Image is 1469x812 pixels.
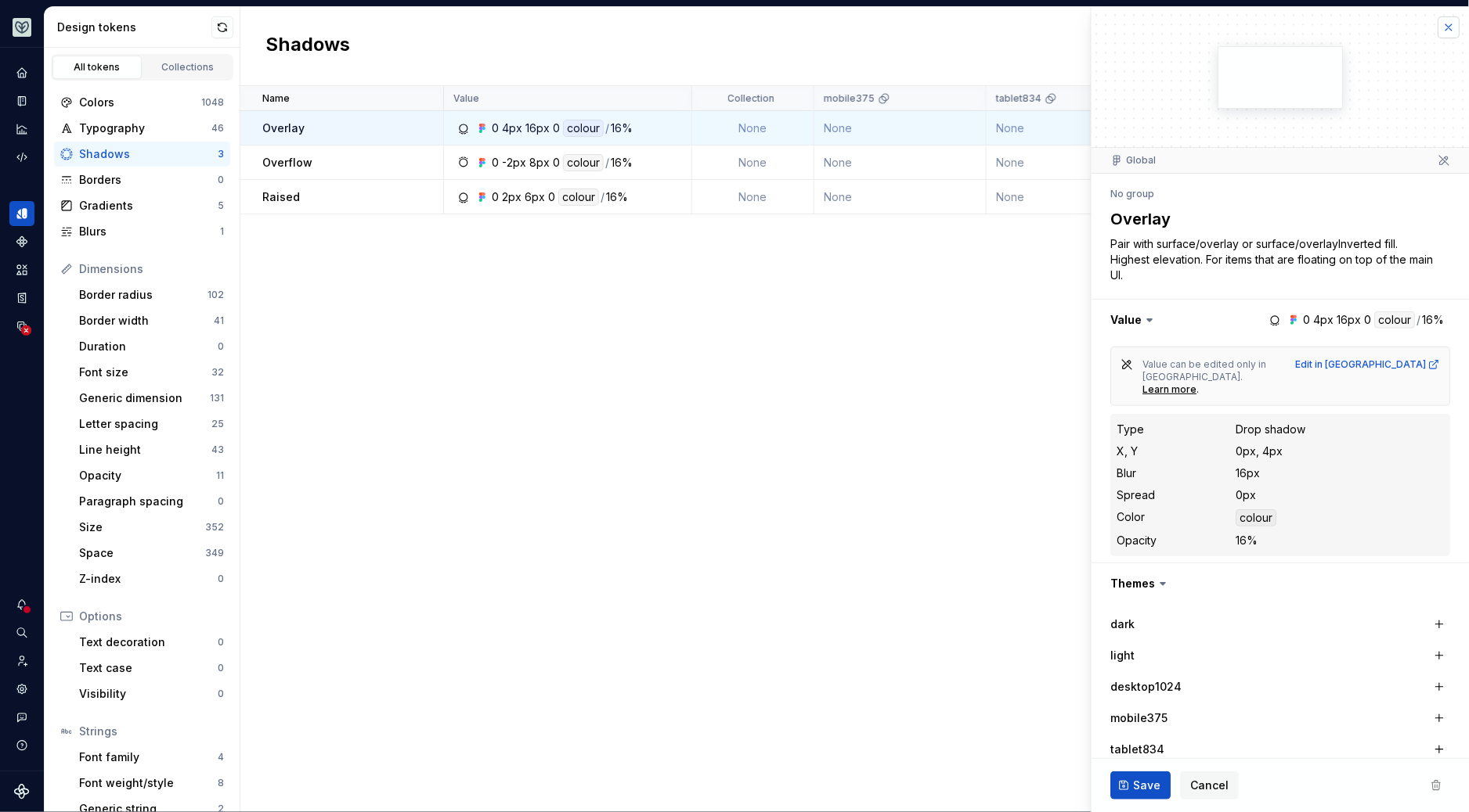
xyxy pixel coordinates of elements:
a: Home [9,60,34,85]
div: 0 [218,174,224,186]
div: Gradients [79,198,218,214]
a: Data sources [9,314,34,339]
div: All tokens [58,61,136,74]
div: Borders [79,172,218,188]
a: Colors1048 [54,90,230,115]
button: Notifications [9,592,34,617]
a: Borders0 [54,167,230,192]
p: Raised [262,189,300,205]
div: 0 [492,154,499,171]
div: X, Y [1117,444,1138,459]
span: Value can be edited only in [GEOGRAPHIC_DATA]. [1142,358,1269,383]
div: 0 [218,662,224,674]
span: . [1196,383,1199,395]
div: 16% [611,120,633,137]
div: colour [1236,509,1276,526]
label: dark [1110,616,1135,632]
a: Text case0 [73,656,230,681]
p: Overlay [262,120,305,136]
div: 16% [606,189,628,206]
div: 0 [553,154,560,171]
div: Generic dimension [79,390,210,406]
div: Options [79,609,224,624]
div: 0px [1236,487,1256,503]
a: Space349 [73,541,230,566]
a: Opacity11 [73,463,230,488]
div: Text decoration [79,634,218,650]
div: 6px [525,189,545,206]
div: 0 [218,573,224,585]
div: Assets [9,257,34,282]
div: Documentation [9,88,34,113]
a: Storybook stories [9,286,34,311]
div: 0 [553,120,560,137]
a: Global [1126,154,1156,167]
a: Border width41 [73,308,230,333]
div: 0 [218,495,224,508]
div: 0px, 4px [1236,444,1283,459]
div: Type [1117,422,1144,437]
a: Supernova Logo [14,784,30,799]
a: Settings [9,677,34,702]
a: Border radius102 [73,282,230,307]
td: None [692,111,814,146]
a: Font weight/style8 [73,771,230,796]
p: Collection [728,92,775,105]
button: Search ⌘K [9,620,34,645]
div: Line height [79,442,211,458]
div: / [605,120,609,137]
div: 46 [211,122,224,135]
div: 0 [548,189,555,206]
p: Value [453,92,479,105]
a: Learn more [1142,383,1196,396]
a: Components [9,229,34,254]
p: Name [262,92,290,105]
div: Border radius [79,287,208,303]
div: 0 [218,636,224,649]
div: 16% [1236,533,1258,548]
div: Collections [149,61,227,74]
div: Font family [79,749,218,765]
a: Font size32 [73,360,230,385]
div: 0 [492,120,499,137]
div: 0 [218,688,224,700]
a: Generic dimension131 [73,386,230,411]
div: 4px [502,120,522,137]
div: 0 [492,189,499,206]
div: Size [79,519,205,535]
a: Typography46 [54,116,230,141]
div: Spread [1117,487,1155,503]
a: Duration0 [73,334,230,359]
div: Z-index [79,571,218,587]
td: None [987,180,1159,214]
div: Border width [79,313,214,329]
div: Blurs [79,224,220,239]
div: Text case [79,660,218,676]
td: None [814,180,987,214]
div: 102 [208,289,224,301]
a: Code automation [9,145,34,170]
button: Cancel [1180,771,1239,799]
a: Design tokens [9,201,34,226]
a: Letter spacing25 [73,411,230,437]
button: Save [1110,771,1171,799]
div: Letter spacing [79,416,211,432]
a: Line height43 [73,437,230,462]
div: Invite team [9,649,34,674]
textarea: Pair with surface/overlay or surface/overlayInverted fill. Highest elevation. For items that are ... [1107,233,1447,286]
td: None [814,111,987,146]
div: Analytics [9,117,34,142]
img: 256e2c79-9abd-4d59-8978-03feab5a3943.png [13,18,31,37]
div: 352 [205,521,224,534]
td: None [814,146,987,180]
td: None [692,146,814,180]
span: Cancel [1190,778,1229,793]
div: 8 [218,777,224,789]
div: 2px [502,189,522,206]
